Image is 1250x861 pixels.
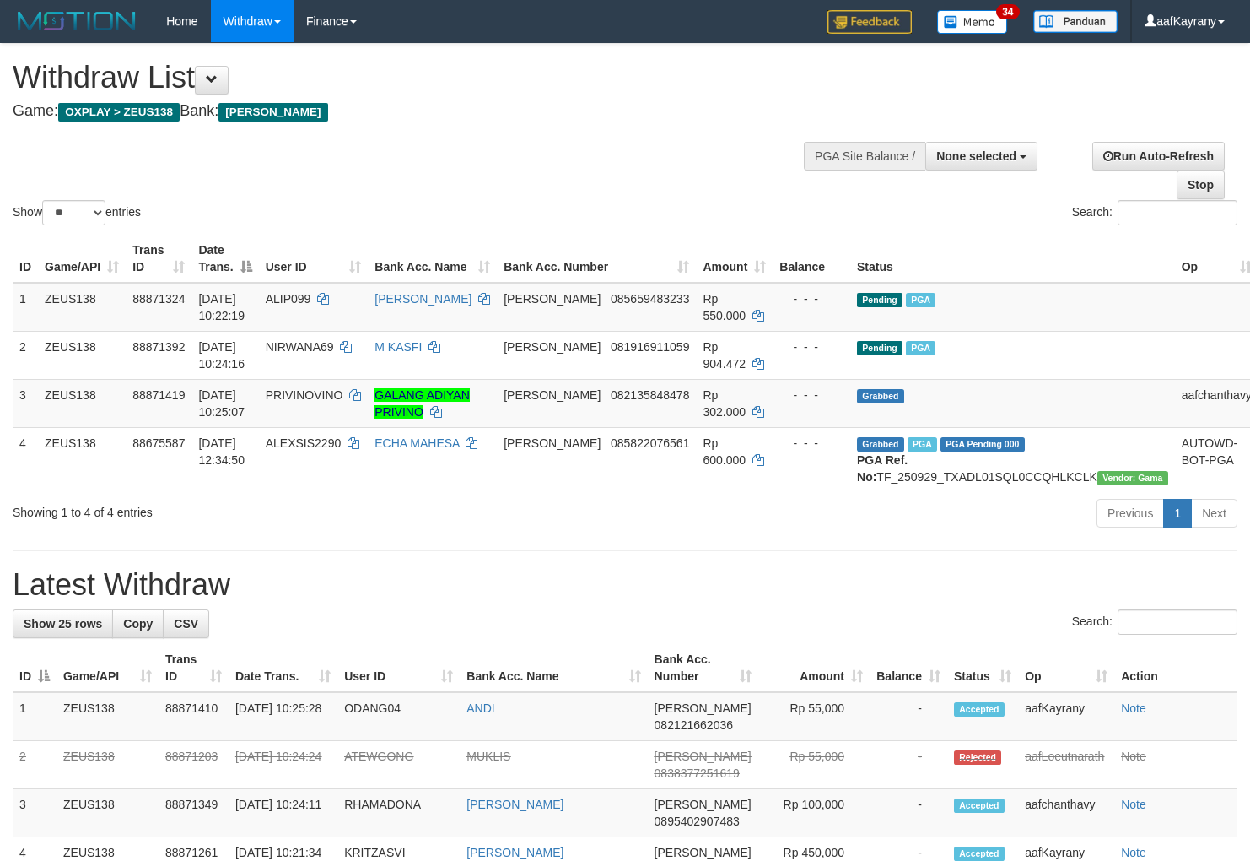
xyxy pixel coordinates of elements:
[460,644,647,692] th: Bank Acc. Name: activate to sort column ascending
[937,10,1008,34] img: Button%20Memo.svg
[38,379,126,427] td: ZEUS138
[1191,499,1237,528] a: Next
[466,701,494,715] a: ANDI
[13,103,816,120] h4: Game: Bank:
[13,200,141,225] label: Show entries
[857,453,908,484] b: PGA Ref. No:
[696,235,773,283] th: Amount: activate to sort column ascending
[850,235,1175,283] th: Status
[954,799,1005,813] span: Accepted
[57,741,159,789] td: ZEUS138
[368,235,497,283] th: Bank Acc. Name: activate to sort column ascending
[504,436,601,450] span: [PERSON_NAME]
[159,789,229,837] td: 88871349
[132,388,185,402] span: 88871419
[13,283,38,332] td: 1
[38,427,126,492] td: ZEUS138
[57,789,159,837] td: ZEUS138
[13,644,57,692] th: ID: activate to sort column descending
[466,750,510,763] a: MUKLIS
[936,149,1016,163] span: None selected
[925,142,1037,171] button: None selected
[655,815,740,828] span: Copy 0895402907483 to clipboard
[1018,644,1114,692] th: Op: activate to sort column ascending
[132,340,185,354] span: 88871392
[827,10,912,34] img: Feedback.jpg
[229,741,337,789] td: [DATE] 10:24:24
[13,609,113,638] a: Show 25 rows
[870,789,947,837] td: -
[703,340,746,371] span: Rp 904.472
[504,340,601,354] span: [PERSON_NAME]
[758,789,870,837] td: Rp 100,000
[1096,499,1164,528] a: Previous
[779,387,843,403] div: - - -
[850,427,1175,492] td: TF_250929_TXADL01SQL0CCQHLKCLK
[655,846,752,859] span: [PERSON_NAME]
[266,292,311,306] span: ALIP099
[57,644,159,692] th: Game/API: activate to sort column ascending
[374,340,422,354] a: M KASFI
[611,340,689,354] span: Copy 081916911059 to clipboard
[13,568,1237,602] h1: Latest Withdraw
[1121,846,1146,859] a: Note
[1072,609,1237,635] label: Search:
[857,389,904,403] span: Grabbed
[870,644,947,692] th: Balance: activate to sort column ascending
[266,436,342,450] span: ALEXSIS2290
[996,4,1019,19] span: 34
[126,235,191,283] th: Trans ID: activate to sort column ascending
[1121,701,1146,715] a: Note
[1033,10,1118,33] img: panduan.png
[1118,200,1237,225] input: Search:
[1114,644,1237,692] th: Action
[38,235,126,283] th: Game/API: activate to sort column ascending
[266,340,334,354] span: NIRWANA69
[703,388,746,419] span: Rp 302.000
[1118,609,1237,635] input: Search:
[132,292,185,306] span: 88871324
[191,235,258,283] th: Date Trans.: activate to sort column descending
[159,644,229,692] th: Trans ID: activate to sort column ascending
[229,644,337,692] th: Date Trans.: activate to sort column ascending
[655,766,740,780] span: Copy 0838377251619 to clipboard
[13,379,38,427] td: 3
[466,846,563,859] a: [PERSON_NAME]
[947,644,1018,692] th: Status: activate to sort column ascending
[38,283,126,332] td: ZEUS138
[1121,798,1146,811] a: Note
[954,702,1005,717] span: Accepted
[1018,692,1114,741] td: aafKayrany
[655,750,752,763] span: [PERSON_NAME]
[13,331,38,379] td: 2
[198,436,245,467] span: [DATE] 12:34:50
[337,692,460,741] td: ODANG04
[1092,142,1225,171] a: Run Auto-Refresh
[1163,499,1192,528] a: 1
[198,340,245,371] span: [DATE] 10:24:16
[174,617,198,631] span: CSV
[758,644,870,692] th: Amount: activate to sort column ascending
[13,427,38,492] td: 4
[13,8,141,34] img: MOTION_logo.png
[337,741,460,789] td: ATEWGONG
[466,798,563,811] a: [PERSON_NAME]
[42,200,105,225] select: Showentries
[954,847,1005,861] span: Accepted
[773,235,850,283] th: Balance
[758,741,870,789] td: Rp 55,000
[13,741,57,789] td: 2
[374,436,459,450] a: ECHA MAHESA
[13,692,57,741] td: 1
[159,741,229,789] td: 88871203
[198,388,245,419] span: [DATE] 10:25:07
[13,497,509,521] div: Showing 1 to 4 of 4 entries
[504,292,601,306] span: [PERSON_NAME]
[163,609,209,638] a: CSV
[1018,741,1114,789] td: aafLoeutnarath
[611,292,689,306] span: Copy 085659483233 to clipboard
[13,61,816,95] h1: Withdraw List
[374,388,470,419] a: GALANG ADIYAN PRIVINO
[266,388,343,402] span: PRIVINOVINO
[24,617,102,631] span: Show 25 rows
